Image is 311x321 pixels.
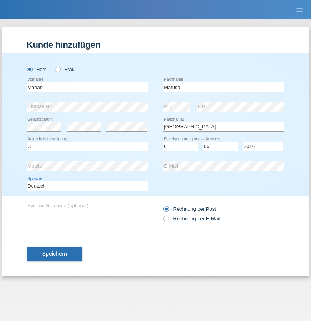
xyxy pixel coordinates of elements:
[163,216,168,225] input: Rechnung per E-Mail
[27,67,46,72] label: Herr
[296,6,303,14] i: menu
[42,251,67,257] span: Speichern
[292,7,307,12] a: menu
[27,40,284,50] h1: Kunde hinzufügen
[27,67,32,72] input: Herr
[27,247,82,261] button: Speichern
[163,206,216,212] label: Rechnung per Post
[55,67,75,72] label: Frau
[55,67,60,72] input: Frau
[163,206,168,216] input: Rechnung per Post
[163,216,220,221] label: Rechnung per E-Mail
